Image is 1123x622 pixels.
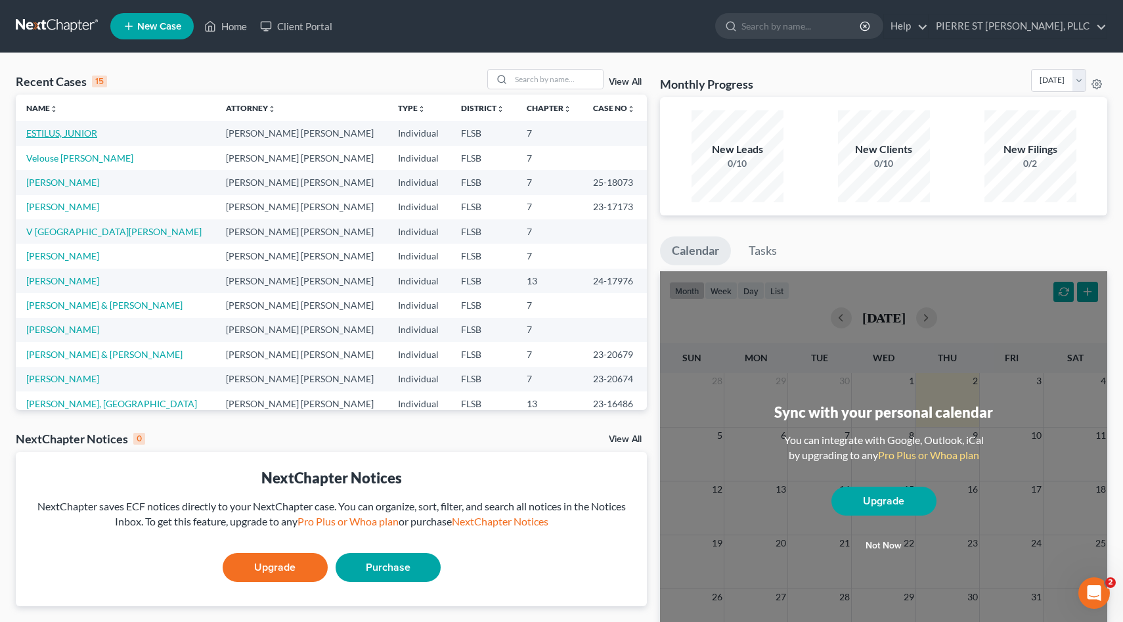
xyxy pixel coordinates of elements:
[609,78,642,87] a: View All
[583,367,647,391] td: 23-20674
[387,293,451,317] td: Individual
[563,105,571,113] i: unfold_more
[583,269,647,293] td: 24-17976
[516,269,583,293] td: 13
[215,342,387,367] td: [PERSON_NAME] [PERSON_NAME]
[26,373,99,384] a: [PERSON_NAME]
[511,70,603,89] input: Search by name...
[26,300,183,311] a: [PERSON_NAME] & [PERSON_NAME]
[609,435,642,444] a: View All
[984,157,1076,170] div: 0/2
[878,449,979,461] a: Pro Plus or Whoa plan
[253,14,339,38] a: Client Portal
[387,244,451,268] td: Individual
[583,170,647,194] td: 25-18073
[215,269,387,293] td: [PERSON_NAME] [PERSON_NAME]
[133,433,145,445] div: 0
[451,219,516,244] td: FLSB
[516,146,583,170] td: 7
[451,342,516,367] td: FLSB
[741,14,862,38] input: Search by name...
[387,170,451,194] td: Individual
[451,170,516,194] td: FLSB
[387,367,451,391] td: Individual
[26,275,99,286] a: [PERSON_NAME]
[387,121,451,145] td: Individual
[692,142,783,157] div: New Leads
[583,342,647,367] td: 23-20679
[50,105,58,113] i: unfold_more
[516,170,583,194] td: 7
[516,293,583,317] td: 7
[660,236,731,265] a: Calendar
[387,269,451,293] td: Individual
[451,195,516,219] td: FLSB
[451,244,516,268] td: FLSB
[297,515,399,527] a: Pro Plus or Whoa plan
[26,226,202,237] a: V [GEOGRAPHIC_DATA][PERSON_NAME]
[1078,577,1110,609] iframe: Intercom live chat
[516,244,583,268] td: 7
[779,433,989,463] div: You can integrate with Google, Outlook, iCal by upgrading to any
[527,103,571,113] a: Chapterunfold_more
[16,431,145,447] div: NextChapter Notices
[26,152,133,164] a: Velouse [PERSON_NAME]
[516,195,583,219] td: 7
[26,499,636,529] div: NextChapter saves ECF notices directly to your NextChapter case. You can organize, sort, filter, ...
[451,391,516,416] td: FLSB
[583,391,647,416] td: 23-16486
[26,103,58,113] a: Nameunfold_more
[215,367,387,391] td: [PERSON_NAME] [PERSON_NAME]
[838,142,930,157] div: New Clients
[516,367,583,391] td: 7
[26,177,99,188] a: [PERSON_NAME]
[26,468,636,488] div: NextChapter Notices
[215,244,387,268] td: [PERSON_NAME] [PERSON_NAME]
[838,157,930,170] div: 0/10
[418,105,426,113] i: unfold_more
[692,157,783,170] div: 0/10
[215,391,387,416] td: [PERSON_NAME] [PERSON_NAME]
[660,76,753,92] h3: Monthly Progress
[215,293,387,317] td: [PERSON_NAME] [PERSON_NAME]
[831,487,936,516] a: Upgrade
[26,398,197,409] a: [PERSON_NAME], [GEOGRAPHIC_DATA]
[984,142,1076,157] div: New Filings
[92,76,107,87] div: 15
[336,553,441,582] a: Purchase
[223,553,328,582] a: Upgrade
[26,349,183,360] a: [PERSON_NAME] & [PERSON_NAME]
[387,146,451,170] td: Individual
[583,195,647,219] td: 23-17173
[929,14,1107,38] a: PIERRE ST [PERSON_NAME], PLLC
[831,533,936,559] button: Not now
[215,318,387,342] td: [PERSON_NAME] [PERSON_NAME]
[226,103,276,113] a: Attorneyunfold_more
[627,105,635,113] i: unfold_more
[215,195,387,219] td: [PERSON_NAME] [PERSON_NAME]
[451,318,516,342] td: FLSB
[461,103,504,113] a: Districtunfold_more
[137,22,181,32] span: New Case
[26,324,99,335] a: [PERSON_NAME]
[198,14,253,38] a: Home
[593,103,635,113] a: Case Nounfold_more
[26,127,97,139] a: ESTILUS, JUNIOR
[215,121,387,145] td: [PERSON_NAME] [PERSON_NAME]
[16,74,107,89] div: Recent Cases
[774,402,993,422] div: Sync with your personal calendar
[516,318,583,342] td: 7
[451,146,516,170] td: FLSB
[398,103,426,113] a: Typeunfold_more
[215,219,387,244] td: [PERSON_NAME] [PERSON_NAME]
[516,342,583,367] td: 7
[451,269,516,293] td: FLSB
[516,391,583,416] td: 13
[215,146,387,170] td: [PERSON_NAME] [PERSON_NAME]
[387,318,451,342] td: Individual
[516,121,583,145] td: 7
[451,121,516,145] td: FLSB
[737,236,789,265] a: Tasks
[387,391,451,416] td: Individual
[26,250,99,261] a: [PERSON_NAME]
